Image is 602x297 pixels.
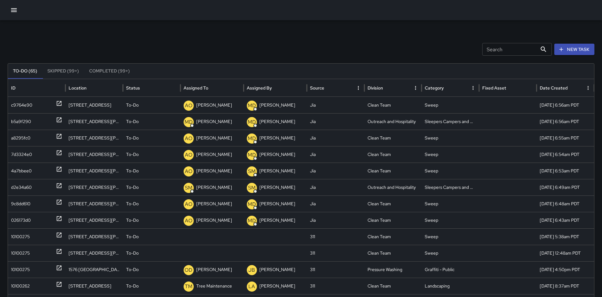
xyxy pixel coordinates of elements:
[248,283,255,290] p: LA
[185,266,192,274] p: OD
[364,278,422,294] div: Clean Team
[364,130,422,146] div: Clean Team
[537,245,594,261] div: 10/9/2025, 12:48am PDT
[259,262,295,278] p: [PERSON_NAME]
[65,97,123,113] div: 292 Linden Street
[11,163,32,179] div: 4a7bbee0
[364,228,422,245] div: Clean Team
[259,278,295,294] p: [PERSON_NAME]
[11,262,30,278] div: 10100275
[196,196,232,212] p: [PERSON_NAME]
[65,113,123,130] div: 350 Gough Street
[248,184,256,192] p: SM
[537,278,594,294] div: 9/16/2025, 8:37am PDT
[422,146,479,163] div: Sweep
[65,130,123,146] div: 350 Gough Street
[65,278,123,294] div: 18 10th Street
[11,245,30,261] div: 10100275
[196,130,232,146] p: [PERSON_NAME]
[307,113,364,130] div: Jia
[185,168,192,175] p: AO
[126,130,139,146] p: To-Do
[469,84,477,92] button: Category column menu
[307,245,364,261] div: 311
[554,44,594,55] button: New Task
[11,114,31,130] div: b5a9f290
[196,278,232,294] p: Tree Maintenance
[310,85,324,91] div: Source
[364,163,422,179] div: Clean Team
[196,262,232,278] p: [PERSON_NAME]
[196,97,232,113] p: [PERSON_NAME]
[364,245,422,261] div: Clean Team
[259,212,295,228] p: [PERSON_NAME]
[537,195,594,212] div: 10/9/2025, 6:48am PDT
[537,97,594,113] div: 10/9/2025, 6:56am PDT
[307,261,364,278] div: 311
[126,196,139,212] p: To-Do
[364,212,422,228] div: Clean Team
[307,163,364,179] div: Jia
[422,195,479,212] div: Sweep
[259,114,295,130] p: [PERSON_NAME]
[65,179,123,195] div: 364 Hayes Street
[185,184,192,192] p: SM
[422,130,479,146] div: Sweep
[248,201,256,208] p: MD
[247,85,272,91] div: Assigned By
[126,229,139,245] p: To-Do
[482,85,506,91] div: Fixed Asset
[65,245,123,261] div: 472 Mcallister Street
[248,217,256,225] p: MD
[126,97,139,113] p: To-Do
[65,146,123,163] div: 395 Hayes Street
[307,212,364,228] div: Jia
[65,228,123,245] div: 30 Larkin Street
[259,146,295,163] p: [PERSON_NAME]
[411,84,420,92] button: Division column menu
[307,97,364,113] div: Jia
[185,151,192,159] p: AO
[11,229,30,245] div: 10100275
[537,212,594,228] div: 10/9/2025, 6:43am PDT
[259,163,295,179] p: [PERSON_NAME]
[11,212,31,228] div: 026173d0
[364,261,422,278] div: Pressure Washing
[11,278,30,294] div: 10100262
[126,212,139,228] p: To-Do
[422,261,479,278] div: Graffiti - Public
[11,196,30,212] div: 9c8dd610
[69,85,87,91] div: Location
[364,179,422,195] div: Outreach and Hospitality
[126,114,139,130] p: To-Do
[185,283,192,290] p: TM
[537,113,594,130] div: 10/9/2025, 6:56am PDT
[11,130,30,146] div: a8295fc0
[537,179,594,195] div: 10/9/2025, 6:49am PDT
[368,85,383,91] div: Division
[307,228,364,245] div: 311
[126,262,139,278] p: To-Do
[248,266,255,274] p: JB
[307,179,364,195] div: Jia
[11,97,32,113] div: c9764e90
[422,245,479,261] div: Sweep
[540,85,568,91] div: Date Created
[307,278,364,294] div: 311
[537,163,594,179] div: 10/9/2025, 6:53am PDT
[248,102,256,109] p: MD
[364,146,422,163] div: Clean Team
[248,118,256,126] p: MD
[126,278,139,294] p: To-Do
[537,261,594,278] div: 10/8/2025, 4:50pm PDT
[364,113,422,130] div: Outreach and Hospitality
[126,146,139,163] p: To-Do
[42,64,84,79] button: Skipped (99+)
[196,179,232,195] p: [PERSON_NAME]
[422,97,479,113] div: Sweep
[259,97,295,113] p: [PERSON_NAME]
[537,228,594,245] div: 10/9/2025, 5:38am PDT
[364,195,422,212] div: Clean Team
[65,212,123,228] div: 201 Van Ness Avenue
[425,85,444,91] div: Category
